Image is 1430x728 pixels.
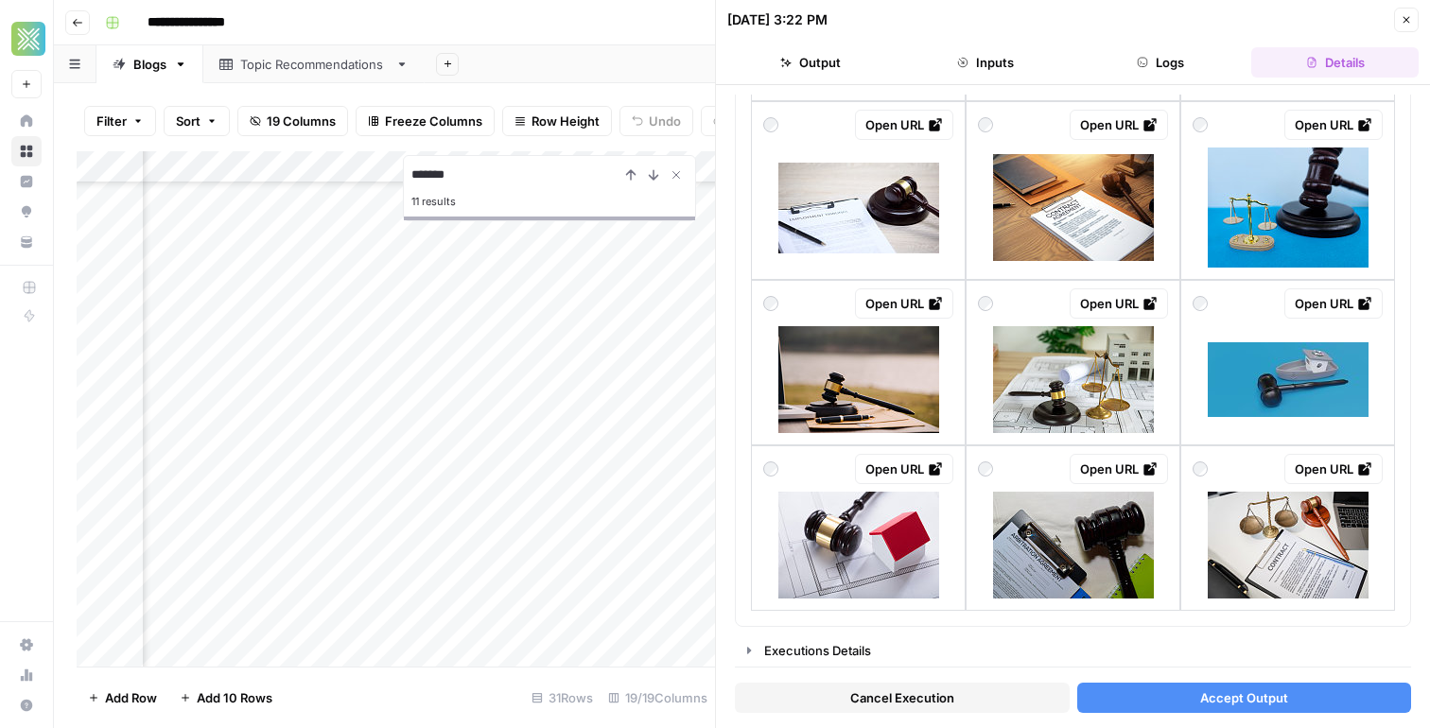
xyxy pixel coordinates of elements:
[267,112,336,130] span: 19 Columns
[237,106,348,136] button: 19 Columns
[11,15,42,62] button: Workspace: Xponent21
[524,683,601,713] div: 31 Rows
[865,115,943,134] div: Open URL
[105,688,157,707] span: Add Row
[11,22,45,56] img: Xponent21 Logo
[665,164,688,186] button: Close Search
[601,683,715,713] div: 19/19 Columns
[1070,454,1168,484] a: Open URL
[778,326,939,433] img: judge-gavel-and-legal-book-on-wooden-table-justice-and-law-concept.jpg
[11,166,42,197] a: Insights
[96,112,127,130] span: Filter
[11,136,42,166] a: Browse
[203,45,425,83] a: Topic Recommendations
[727,10,828,29] div: [DATE] 3:22 PM
[1077,683,1412,713] button: Accept Output
[197,688,272,707] span: Add 10 Rows
[240,55,388,74] div: Topic Recommendations
[411,190,688,213] div: 11 results
[502,106,612,136] button: Row Height
[619,164,642,186] button: Previous Result
[850,688,954,707] span: Cancel Execution
[855,454,953,484] a: Open URL
[855,288,953,319] a: Open URL
[1070,288,1168,319] a: Open URL
[993,326,1154,433] img: wooden-gavel-house-and-yellow-helmet.jpg
[1208,492,1369,598] img: top-view-of-lawyer-desk-the-wooden-desk-pondering-the-verdict-the-scales-of-justice-symbolize.jpg
[855,110,953,140] a: Open URL
[11,690,42,720] button: Help + Support
[764,641,1399,660] div: Executions Details
[11,630,42,660] a: Settings
[1295,459,1372,478] div: Open URL
[1295,115,1372,134] div: Open URL
[778,492,939,598] img: house-model-and-gavel-on-blueprint.jpg
[133,55,166,74] div: Blogs
[356,106,495,136] button: Freeze Columns
[865,459,943,478] div: Open URL
[1080,294,1158,313] div: Open URL
[1251,47,1419,78] button: Details
[1080,459,1158,478] div: Open URL
[902,47,1070,78] button: Inputs
[642,164,665,186] button: Next Result
[11,227,42,257] a: Your Data
[1295,294,1372,313] div: Open URL
[96,45,203,83] a: Blogs
[1077,47,1245,78] button: Logs
[11,660,42,690] a: Usage
[736,635,1410,666] button: Executions Details
[11,106,42,136] a: Home
[385,112,482,130] span: Freeze Columns
[778,163,939,253] img: employment-tribunal-document-on-table-gavel-lying-on-sound-block-labour-law.jpg
[1284,288,1383,319] a: Open URL
[532,112,600,130] span: Row Height
[1070,110,1168,140] a: Open URL
[649,112,681,130] span: Undo
[1208,342,1369,417] img: maritime-law-of-the-sea-boat-and-judge-gavel-on-blue-color-background-3d-render.jpg
[993,154,1154,261] img: judge-gavel-with-justice-lawyers-having-team-meeting-at-law-firm-background-concepts-of-law.jpg
[727,47,895,78] button: Output
[11,197,42,227] a: Opportunities
[77,683,168,713] button: Add Row
[1200,688,1288,707] span: Accept Output
[865,294,943,313] div: Open URL
[619,106,693,136] button: Undo
[84,106,156,136] button: Filter
[1208,147,1369,268] img: miniature-scales-of-justice-next-to-a-judge-gavel-on-a-background-representing-law-and-order.jpg
[1284,454,1383,484] a: Open URL
[1080,115,1158,134] div: Open URL
[176,112,201,130] span: Sort
[993,492,1154,598] img: arbitration-agreement-document-form-and-black-judges-gavel-on-office-desk-law-concept.jpg
[1284,110,1383,140] a: Open URL
[735,683,1070,713] button: Cancel Execution
[168,683,284,713] button: Add 10 Rows
[164,106,230,136] button: Sort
